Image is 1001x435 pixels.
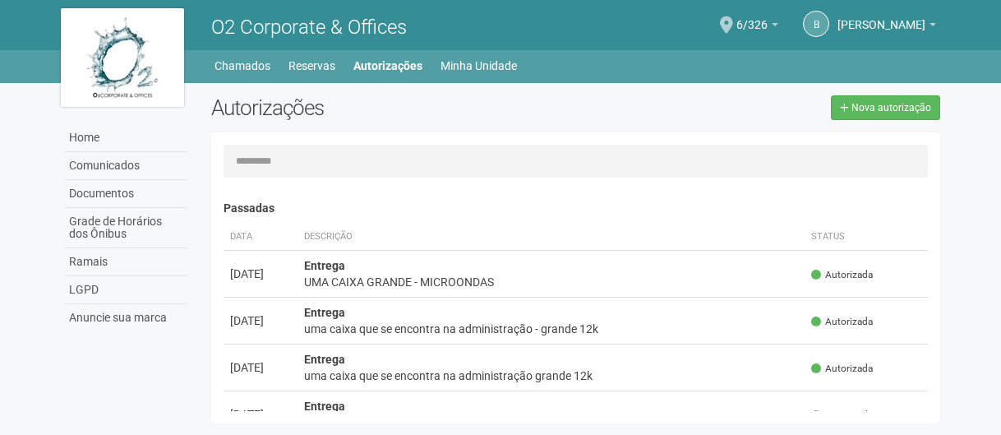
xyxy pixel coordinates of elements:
a: Minha Unidade [441,54,517,77]
th: Status [805,224,928,251]
a: LGPD [65,276,187,304]
h2: Autorizações [211,95,563,120]
th: Data [224,224,298,251]
div: [DATE] [230,312,291,329]
strong: Entrega [304,353,345,366]
div: uma caixa que se encontra na administração - grande 12k [304,321,798,337]
span: 6/326 [736,2,768,31]
span: Autorizada [811,409,873,423]
div: [DATE] [230,406,291,423]
div: [DATE] [230,359,291,376]
div: uma caixa que se encontra na administração grande 12k [304,368,798,384]
a: [PERSON_NAME] [837,21,936,34]
span: Autorizada [811,315,873,329]
span: Beatriz [837,2,925,31]
div: [DATE] [230,266,291,282]
strong: Entrega [304,259,345,272]
th: Descrição [298,224,805,251]
span: Nova autorização [851,102,931,113]
a: Chamados [214,54,270,77]
h4: Passadas [224,202,928,215]
a: Anuncie sua marca [65,304,187,331]
a: Comunicados [65,152,187,180]
a: 6/326 [736,21,778,34]
img: logo.jpg [61,8,184,107]
span: Autorizada [811,362,873,376]
a: Nova autorização [831,95,940,120]
div: UMA CAIXA GRANDE - MICROONDAS [304,274,798,290]
a: Documentos [65,180,187,208]
a: Ramais [65,248,187,276]
a: B [803,11,829,37]
a: Home [65,124,187,152]
a: Autorizações [353,54,422,77]
span: O2 Corporate & Offices [211,16,407,39]
a: Grade de Horários dos Ônibus [65,208,187,248]
strong: Entrega [304,306,345,319]
span: Autorizada [811,268,873,282]
a: Reservas [288,54,335,77]
strong: Entrega [304,400,345,413]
